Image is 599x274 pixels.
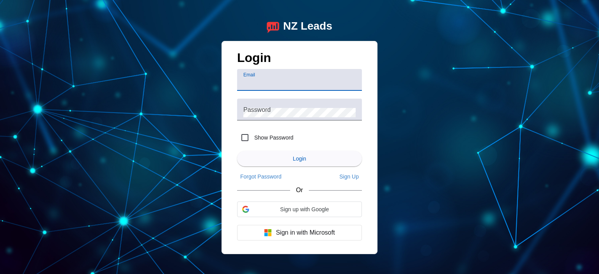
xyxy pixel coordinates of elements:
h1: Login [237,51,362,69]
button: Sign in with Microsoft [237,225,362,240]
span: Sign up with Google [252,206,357,212]
mat-label: Password [243,106,271,113]
div: Sign up with Google [237,202,362,217]
span: Forgot Password [240,173,282,180]
img: Microsoft logo [264,229,272,237]
img: logo [267,20,279,33]
span: Sign Up [339,173,359,180]
label: Show Password [253,134,293,141]
a: logoNZ Leads [267,20,332,33]
span: Login [293,156,306,162]
div: NZ Leads [283,20,332,33]
mat-label: Email [243,72,255,77]
button: Login [237,151,362,166]
span: Or [296,187,303,194]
